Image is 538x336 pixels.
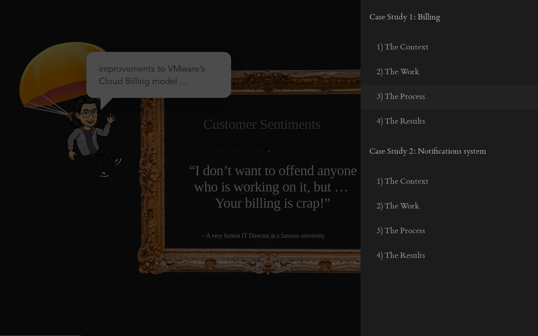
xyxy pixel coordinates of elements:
span: 1) The Context [376,43,429,52]
span: 2) The Work [376,68,419,77]
span: 3) The Process [376,227,425,236]
span: 1) The Context [376,177,429,186]
span: 3) The Process [376,93,425,101]
span: 4) The Results [376,117,425,126]
span: Case Study 2: Notifications system [369,147,486,156]
span: 4) The Results [376,252,425,260]
span: Case Study 1: Billing [369,13,440,22]
span: 2) The Work [376,202,419,211]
